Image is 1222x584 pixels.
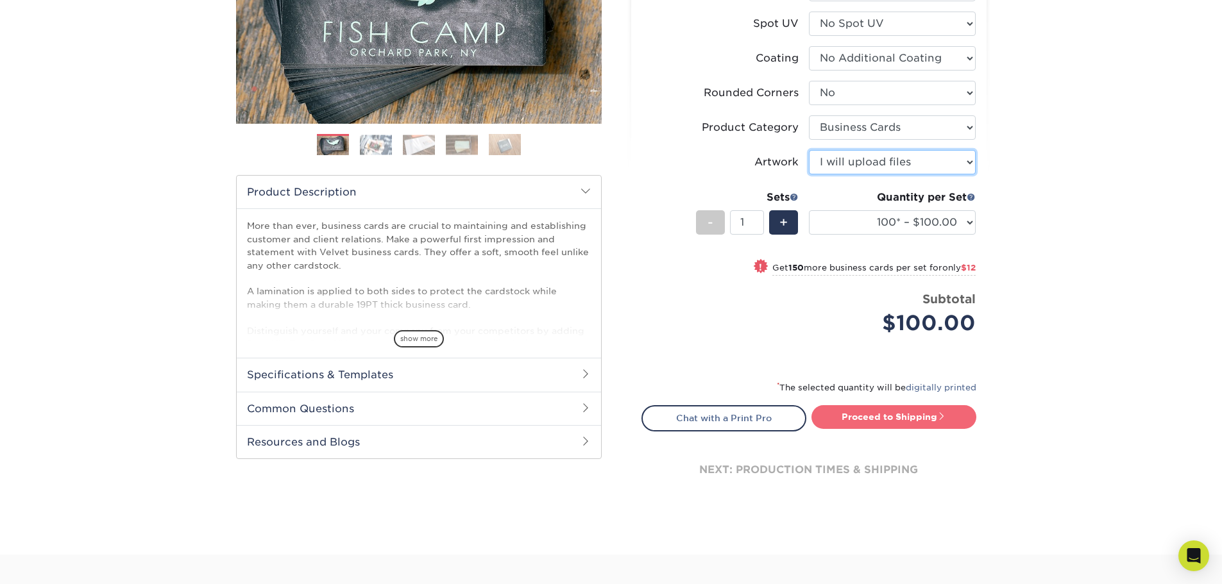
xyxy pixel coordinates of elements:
[247,219,591,428] p: More than ever, business cards are crucial to maintaining and establishing customer and client re...
[756,51,799,66] div: Coating
[237,425,601,458] h2: Resources and Blogs
[237,392,601,425] h2: Common Questions
[641,431,976,508] div: next: production times & shipping
[811,405,976,428] a: Proceed to Shipping
[403,135,435,154] img: Business Cards 03
[446,135,478,154] img: Business Cards 04
[788,263,804,272] strong: 150
[237,176,601,208] h2: Product Description
[1178,540,1209,571] div: Open Intercom Messenger
[489,133,521,156] img: Business Cards 05
[360,135,392,154] img: Business Cards 02
[809,190,976,205] div: Quantity per Set
[317,129,349,162] img: Business Cards 01
[961,263,976,272] span: $12
[772,263,976,276] small: Get more business cards per set for
[777,383,976,392] small: The selected quantity will be
[704,85,799,101] div: Rounded Corners
[754,154,799,170] div: Artwork
[394,330,444,347] span: show more
[696,190,799,205] div: Sets
[641,405,806,431] a: Chat with a Print Pro
[708,213,713,232] span: -
[237,358,601,391] h2: Specifications & Templates
[779,213,788,232] span: +
[942,263,976,272] span: only
[922,292,976,306] strong: Subtotal
[819,308,976,338] div: $100.00
[906,383,976,392] a: digitally printed
[759,260,762,274] span: !
[702,120,799,135] div: Product Category
[753,16,799,31] div: Spot UV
